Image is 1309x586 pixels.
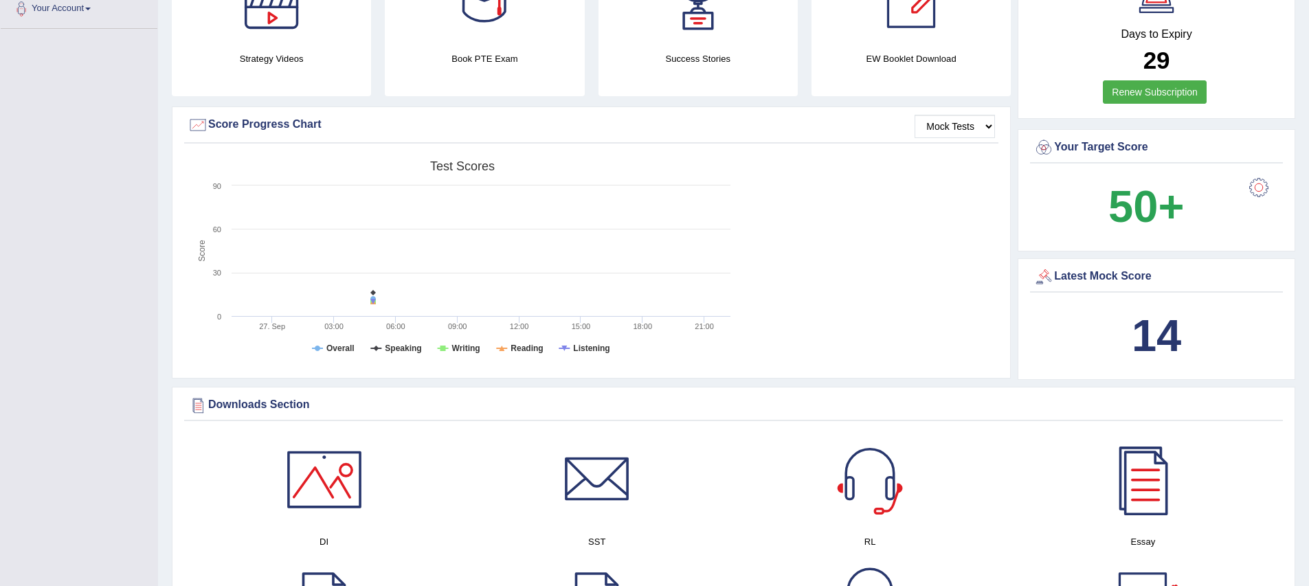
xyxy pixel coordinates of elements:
[385,343,421,353] tspan: Speaking
[1108,181,1184,232] b: 50+
[510,322,529,330] text: 12:00
[572,322,591,330] text: 15:00
[467,534,726,549] h4: SST
[430,159,495,173] tspan: Test scores
[217,313,221,321] text: 0
[511,343,543,353] tspan: Reading
[172,52,371,66] h4: Strategy Videos
[188,395,1279,416] div: Downloads Section
[1143,47,1170,74] b: 29
[812,52,1011,66] h4: EW Booklet Download
[385,52,584,66] h4: Book PTE Exam
[1033,137,1279,158] div: Your Target Score
[1103,80,1207,104] a: Renew Subscription
[741,534,1000,549] h4: RL
[448,322,467,330] text: 09:00
[695,322,714,330] text: 21:00
[573,343,609,353] tspan: Listening
[194,534,454,549] h4: DI
[259,322,285,330] tspan: 27. Sep
[1033,28,1279,41] h4: Days to Expiry
[386,322,405,330] text: 06:00
[213,182,221,190] text: 90
[598,52,798,66] h4: Success Stories
[633,322,652,330] text: 18:00
[213,225,221,234] text: 60
[326,343,355,353] tspan: Overall
[197,240,207,262] tspan: Score
[324,322,344,330] text: 03:00
[1132,311,1181,361] b: 14
[213,269,221,277] text: 30
[188,115,995,135] div: Score Progress Chart
[1033,267,1279,287] div: Latest Mock Score
[1014,534,1273,549] h4: Essay
[452,343,480,353] tspan: Writing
